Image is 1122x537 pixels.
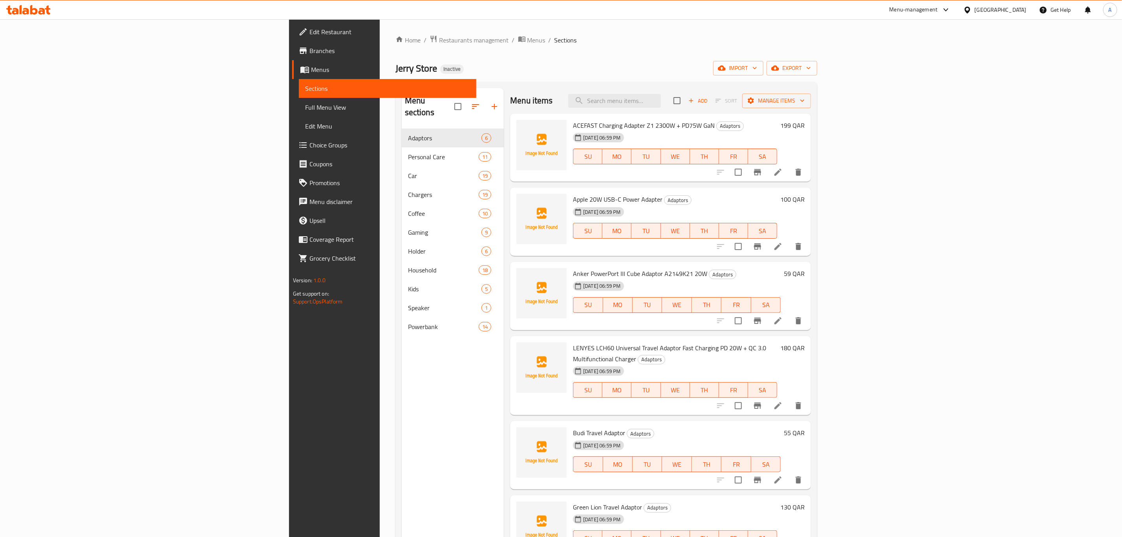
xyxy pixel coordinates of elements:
span: SU [577,459,600,470]
span: LENYES LCH60 Universal Travel Adaptor Fast Charging PD 20W + QC 3.0 Multifunctional Charger [573,342,766,365]
span: Grocery Checklist [309,254,470,263]
span: TH [693,151,716,162]
button: Add section [485,97,504,116]
a: Edit Restaurant [292,22,476,41]
button: delete [789,471,808,489]
button: TU [631,382,661,398]
span: WE [664,225,687,237]
button: MO [603,456,633,472]
div: items [479,171,491,180]
button: TU [631,149,661,164]
span: Household [408,265,479,275]
button: FR [719,223,748,239]
a: Edit menu item [773,475,783,485]
span: SA [751,384,774,396]
button: TH [692,456,721,472]
span: Adaptors [664,196,691,205]
span: Coupons [309,159,470,169]
span: Select section [669,92,685,109]
span: TU [636,459,659,470]
span: Add [687,96,708,105]
button: Branch-specific-item [748,396,767,415]
div: Chargers [408,190,479,199]
button: delete [789,163,808,182]
button: export [767,61,817,75]
button: TH [690,223,719,239]
a: Menu disclaimer [292,192,476,211]
span: Green Lion Travel Adaptor [573,501,642,513]
span: 9 [482,229,491,236]
div: Coffee10 [402,204,504,223]
div: Coffee [408,209,479,218]
span: SU [577,299,600,311]
div: Car19 [402,166,504,185]
span: Coverage Report [309,235,470,244]
div: Gaming9 [402,223,504,242]
a: Coupons [292,154,476,173]
span: Kids [408,284,481,294]
img: Apple 20W USB-C Power Adapter [516,194,567,244]
a: Menus [292,60,476,79]
span: Add item [685,95,710,107]
a: Coverage Report [292,230,476,249]
h6: 199 QAR [780,120,805,131]
h6: 100 QAR [780,194,805,205]
img: ACEFAST Charging Adapter Z1 2300W + PD75W GaN [516,120,567,170]
span: WE [664,151,687,162]
span: Budi Travel Adaptor [573,427,625,439]
span: export [773,63,811,73]
button: Manage items [742,94,811,108]
button: SU [573,223,602,239]
button: Add [685,95,710,107]
h6: 55 QAR [784,427,805,438]
span: Sections [305,84,470,93]
div: Personal Care [408,152,479,162]
div: items [481,133,491,143]
a: Choice Groups [292,136,476,154]
span: 6 [482,134,491,142]
span: Menus [527,35,545,45]
div: items [481,303,491,313]
span: 18 [479,267,491,274]
div: Menu-management [890,5,938,15]
button: delete [789,237,808,256]
span: Speaker [408,303,481,313]
div: Adaptors [664,195,692,205]
button: TU [633,297,662,313]
span: [DATE] 06:59 PM [580,134,624,142]
span: 19 [479,191,491,199]
span: Choice Groups [309,140,470,150]
span: Select to update [730,238,747,255]
li: / [549,35,551,45]
span: Gaming [408,228,481,237]
span: Manage items [749,96,805,106]
span: SA [751,151,774,162]
button: TU [631,223,661,239]
span: import [719,63,757,73]
div: items [479,152,491,162]
button: Branch-specific-item [748,471,767,489]
div: Powerbank [408,322,479,331]
span: TU [636,299,659,311]
span: Sections [555,35,577,45]
div: Adaptors [408,133,481,143]
span: Menus [311,65,470,74]
button: FR [721,456,751,472]
span: Select section first [710,95,742,107]
button: TH [690,149,719,164]
span: FR [725,299,748,311]
input: search [568,94,661,108]
button: MO [603,297,633,313]
a: Edit menu item [773,316,783,326]
div: Adaptors [709,270,736,279]
a: Promotions [292,173,476,192]
button: TH [690,382,719,398]
button: WE [662,297,692,313]
span: [DATE] 06:59 PM [580,516,624,523]
div: items [479,190,491,199]
span: MO [606,459,630,470]
span: FR [722,225,745,237]
span: Select to update [730,164,747,180]
button: SA [748,149,777,164]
